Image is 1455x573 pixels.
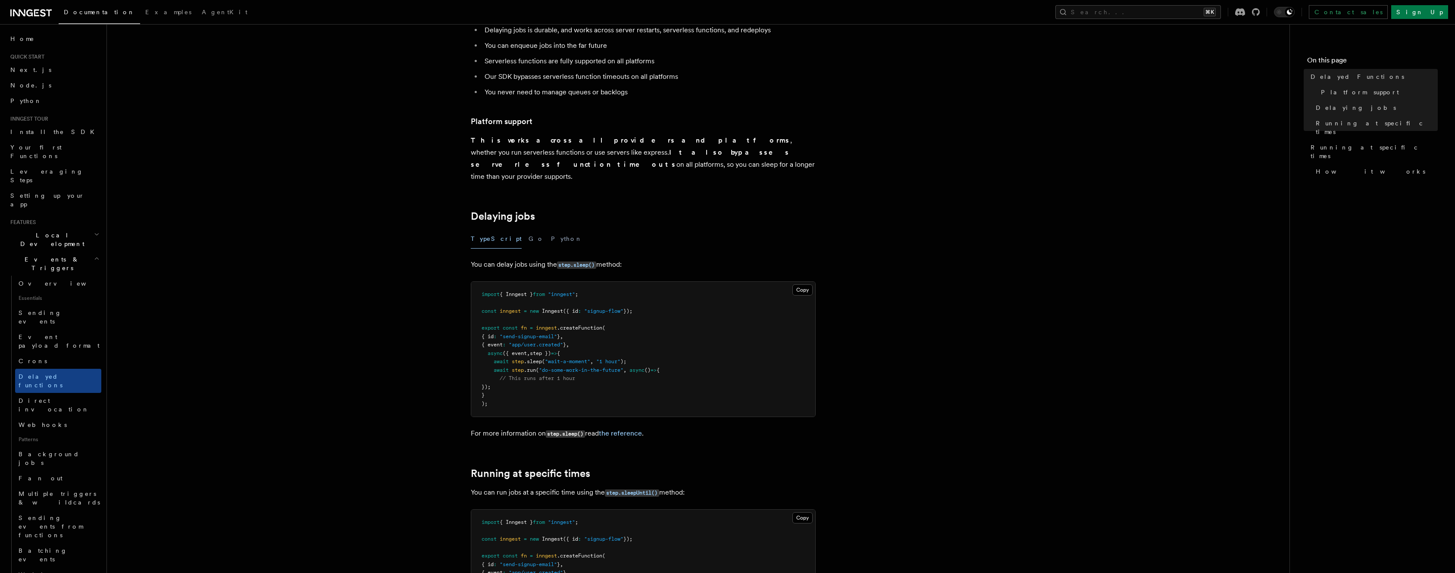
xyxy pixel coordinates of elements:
[512,367,524,373] span: step
[575,291,578,297] span: ;
[15,486,101,510] a: Multiple triggers & wildcards
[623,536,632,542] span: });
[620,358,626,364] span: );
[792,284,813,296] button: Copy
[19,490,100,506] span: Multiple triggers & wildcards
[7,78,101,93] a: Node.js
[1307,55,1438,69] h4: On this page
[629,367,645,373] span: async
[533,519,545,525] span: from
[19,475,63,482] span: Fan out
[500,536,521,542] span: inngest
[1316,119,1438,136] span: Running at specific times
[1316,167,1425,176] span: How it works
[500,561,557,567] span: "send-signup-email"
[1311,72,1404,81] span: Delayed Functions
[10,82,51,89] span: Node.js
[471,134,816,183] p: , whether you run serverless functions or use servers like express. on all platforms, so you can ...
[10,97,42,104] span: Python
[145,9,191,16] span: Examples
[575,519,578,525] span: ;
[482,308,497,314] span: const
[539,367,623,373] span: "do-some-work-in-the-future"
[15,543,101,567] a: Batching events
[482,325,500,331] span: export
[1312,100,1438,115] a: Delaying jobs
[482,24,816,36] li: Delaying jobs is durable, and works across server restarts, serverless functions, and redeploys
[482,384,491,390] span: });
[563,536,578,542] span: ({ id
[563,342,566,348] span: }
[471,136,790,144] strong: This works across all providers and platforms
[542,358,545,364] span: (
[557,262,596,269] code: step.sleep()
[471,258,816,271] p: You can delay jobs using the method:
[482,55,816,67] li: Serverless functions are fully supported on all platforms
[551,350,557,356] span: =>
[7,255,94,272] span: Events & Triggers
[651,367,657,373] span: =>
[15,353,101,369] a: Crons
[19,514,83,539] span: Sending events from functions
[596,358,620,364] span: "1 hour"
[64,9,135,16] span: Documentation
[542,536,563,542] span: Inngest
[557,561,560,567] span: }
[500,519,533,525] span: { Inngest }
[482,519,500,525] span: import
[623,308,632,314] span: });
[15,291,101,305] span: Essentials
[10,144,62,159] span: Your first Functions
[1307,69,1438,84] a: Delayed Functions
[542,308,563,314] span: Inngest
[15,417,101,433] a: Webhooks
[500,291,533,297] span: { Inngest }
[602,553,605,559] span: (
[19,358,47,364] span: Crons
[59,3,140,24] a: Documentation
[545,358,590,364] span: "wait-a-moment"
[1321,88,1399,97] span: Platform support
[7,53,44,60] span: Quick start
[557,260,596,268] a: step.sleep()
[530,308,539,314] span: new
[202,9,247,16] span: AgentKit
[7,124,101,140] a: Install the SDK
[1309,5,1388,19] a: Contact sales
[560,561,563,567] span: ,
[482,536,497,542] span: const
[7,115,48,122] span: Inngest tour
[7,188,101,212] a: Setting up your app
[482,40,816,52] li: You can enqueue jobs into the far future
[1316,103,1396,112] span: Delaying jobs
[10,66,51,73] span: Next.js
[19,333,100,349] span: Event payload format
[584,536,623,542] span: "signup-flow"
[536,325,557,331] span: inngest
[512,358,524,364] span: step
[1312,164,1438,179] a: How it works
[530,553,533,559] span: =
[482,401,488,407] span: );
[1312,115,1438,140] a: Running at specific times
[590,358,593,364] span: ,
[527,350,530,356] span: ,
[19,421,67,428] span: Webhooks
[605,488,659,496] a: step.sleepUntil()
[500,308,521,314] span: inngest
[15,446,101,470] a: Background jobs
[792,512,813,523] button: Copy
[471,486,816,499] p: You can run jobs at a specific time using the method:
[15,276,101,291] a: Overview
[19,547,67,563] span: Batching events
[521,325,527,331] span: fn
[482,392,485,398] span: }
[482,333,494,339] span: { id
[584,308,623,314] span: "signup-flow"
[7,252,101,276] button: Events & Triggers
[566,342,569,348] span: ,
[530,350,551,356] span: step })
[7,93,101,109] a: Python
[536,367,539,373] span: (
[602,325,605,331] span: (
